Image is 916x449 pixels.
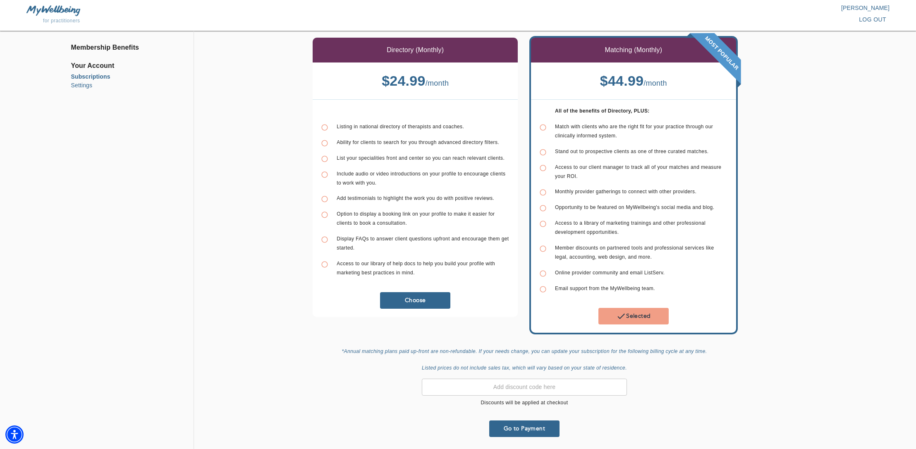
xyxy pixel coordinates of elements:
button: Go to Payment [489,420,560,437]
input: Add discount code here [422,379,627,396]
span: List your specialities front and center so you can reach relevant clients. [337,155,505,161]
span: Listing in national directory of therapists and coaches. [337,124,464,130]
button: Selected [598,308,669,324]
a: Settings [71,81,184,90]
span: Access to our client manager to track all of your matches and measure your ROI. [555,164,721,179]
span: / month [643,79,667,87]
p: Directory (Monthly) [387,45,444,55]
span: Opportunity to be featured on MyWellbeing's social media and blog. [555,204,714,210]
span: Access to a library of marketing trainings and other professional development opportunities. [555,220,706,235]
span: Your Account [71,61,184,71]
p: [PERSON_NAME] [458,4,890,12]
span: Add testimonials to highlight the work you do with positive reviews. [337,195,494,201]
p: Discounts will be applied at checkout [481,399,568,407]
span: / month [426,79,449,87]
span: Go to Payment [493,425,556,432]
span: Match with clients who are the right fit for your practice through our clinically informed system. [555,124,713,139]
span: Online provider community and email ListServ. [555,270,665,276]
a: Membership Benefits [71,43,184,53]
span: Access to our library of help docs to help you build your profile with marketing best practices i... [337,261,495,276]
i: *Annual matching plans paid up-front are non-refundable. If your needs change, you can update you... [342,348,707,371]
button: Choose [380,292,450,309]
b: All of the benefits of Directory, PLUS: [555,108,650,114]
b: $ 24.99 [382,73,426,89]
span: Email support from the MyWellbeing team. [555,286,655,291]
span: Selected [602,311,665,321]
div: Accessibility Menu [5,425,24,444]
span: Choose [383,296,447,304]
p: Matching (Monthly) [605,45,662,55]
span: Option to display a booking link on your profile to make it easier for clients to book a consulta... [337,211,495,226]
span: for practitioners [43,18,80,24]
span: Display FAQs to answer client questions upfront and encourage them get started. [337,236,509,251]
span: log out [859,14,886,25]
a: Subscriptions [71,72,184,81]
button: log out [856,12,890,27]
span: Ability for clients to search for you through advanced directory filters. [337,139,499,145]
b: $ 44.99 [600,73,644,89]
span: Member discounts on partnered tools and professional services like legal, accounting, web design,... [555,245,714,260]
span: Monthly provider gatherings to connect with other providers. [555,189,696,194]
span: Stand out to prospective clients as one of three curated matches. [555,149,709,154]
img: MyWellbeing [26,5,80,16]
span: Include audio or video introductions on your profile to encourage clients to work with you. [337,171,505,186]
img: banner [685,33,741,89]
